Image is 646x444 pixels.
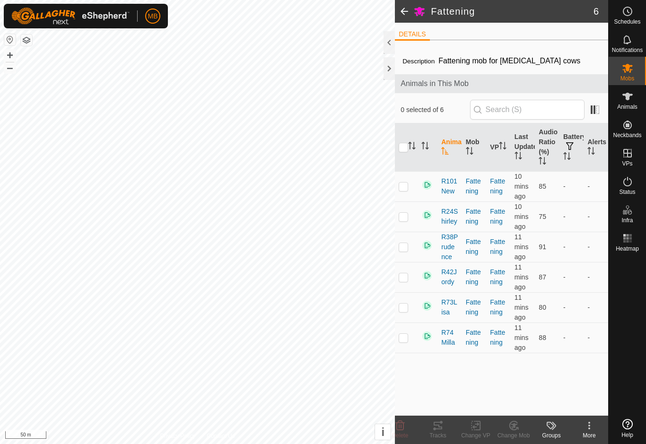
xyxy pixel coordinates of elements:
a: Fattening [490,298,505,316]
span: R74Milla [441,328,458,348]
input: Search (S) [470,100,585,120]
td: - [584,232,608,262]
p-sorticon: Activate to sort [499,143,506,151]
p-sorticon: Activate to sort [441,148,449,156]
div: Fattening [466,267,483,287]
a: Privacy Policy [160,432,196,440]
td: - [559,262,584,292]
span: Status [619,189,635,195]
td: - [584,201,608,232]
span: Help [621,432,633,438]
td: - [584,322,608,353]
img: returning on [421,270,433,281]
span: Animals in This Mob [401,78,602,89]
td: - [559,201,584,232]
span: 9 Oct 2025 at 6:03 am [515,173,529,200]
th: Battery [559,123,584,172]
span: R73Lisa [441,297,458,317]
p-sorticon: Activate to sort [466,148,473,156]
span: Heatmap [616,246,639,252]
span: 75 [539,213,546,220]
a: Help [609,415,646,442]
a: Fattening [490,177,505,195]
button: – [4,62,16,73]
div: Fattening [466,237,483,257]
li: DETAILS [395,29,429,41]
span: 0 selected of 6 [401,105,470,115]
span: Fattening mob for [MEDICAL_DATA] cows [435,53,584,69]
span: 87 [539,273,546,281]
span: 9 Oct 2025 at 6:03 am [515,324,529,351]
span: 6 [594,4,599,18]
div: Fattening [466,207,483,226]
th: Animal [437,123,462,172]
img: Gallagher Logo [11,8,130,25]
td: - [559,292,584,322]
span: R101New [441,176,458,196]
span: Schedules [614,19,640,25]
button: Reset Map [4,34,16,45]
label: Description [402,58,435,65]
a: Fattening [490,208,505,225]
td: - [584,292,608,322]
td: - [559,171,584,201]
h2: Fattening [431,6,594,17]
td: - [584,262,608,292]
img: returning on [421,300,433,312]
span: 91 [539,243,546,251]
div: Fattening [466,328,483,348]
button: i [375,424,391,440]
span: Mobs [620,76,634,81]
p-sorticon: Activate to sort [587,148,595,156]
th: Mob [462,123,487,172]
a: Contact Us [207,432,235,440]
button: + [4,50,16,61]
th: Audio Ratio (%) [535,123,559,172]
th: Last Updated [511,123,535,172]
p-sorticon: Activate to sort [539,158,546,166]
p-sorticon: Activate to sort [563,154,571,161]
img: returning on [421,179,433,191]
span: Neckbands [613,132,641,138]
img: returning on [421,209,433,221]
span: Notifications [612,47,643,53]
button: Map Layers [21,35,32,46]
span: 9 Oct 2025 at 6:03 am [515,203,529,230]
span: Delete [392,432,409,439]
img: returning on [421,240,433,251]
span: 9 Oct 2025 at 6:03 am [515,233,529,261]
span: 9 Oct 2025 at 6:03 am [515,294,529,321]
img: returning on [421,331,433,342]
td: - [559,322,584,353]
div: Groups [533,431,570,440]
div: Fattening [466,176,483,196]
p-sorticon: Activate to sort [515,153,522,161]
span: 9 Oct 2025 at 6:02 am [515,263,529,291]
div: Change Mob [495,431,533,440]
th: VP [486,123,511,172]
span: i [381,426,384,438]
a: Fattening [490,268,505,286]
td: - [584,171,608,201]
span: R38Prudence [441,232,458,262]
span: 85 [539,183,546,190]
span: R24Shirley [441,207,458,226]
p-sorticon: Activate to sort [408,143,416,151]
p-sorticon: Activate to sort [421,143,429,151]
span: VPs [622,161,632,166]
a: Fattening [490,238,505,255]
div: Change VP [457,431,495,440]
th: Alerts [584,123,608,172]
div: More [570,431,608,440]
span: 80 [539,304,546,311]
span: Animals [617,104,637,110]
div: Fattening [466,297,483,317]
td: - [559,232,584,262]
span: R42Jordy [441,267,458,287]
span: 88 [539,334,546,341]
span: Infra [621,218,633,223]
span: MB [148,11,158,21]
a: Fattening [490,329,505,346]
div: Tracks [419,431,457,440]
